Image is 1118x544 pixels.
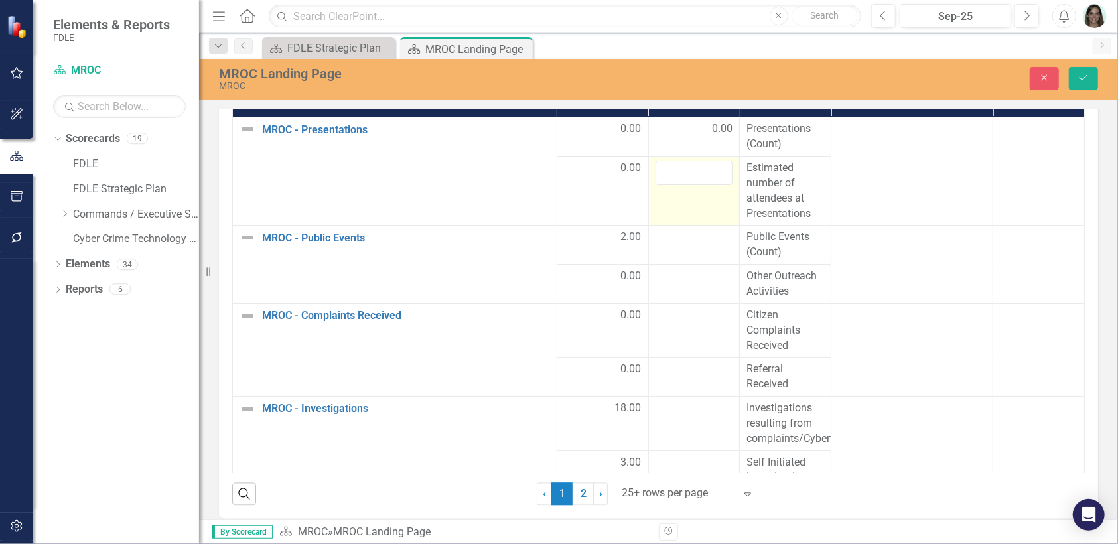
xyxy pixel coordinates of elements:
img: Not Defined [240,401,255,417]
span: 0.00 [621,362,642,377]
a: FDLE [73,157,199,172]
a: Commands / Executive Support Branch [73,207,199,222]
span: Referral Received [746,362,824,392]
span: Investigations resulting from complaints/Cybertips [746,401,824,446]
span: Self Initiated Investigations (proactive) [746,455,824,501]
span: 0.00 [712,121,733,137]
input: Search ClearPoint... [269,5,861,28]
span: 0.00 [621,308,642,323]
a: FDLE Strategic Plan [73,182,199,197]
span: 18.00 [615,401,642,416]
button: Search [792,7,858,25]
div: FDLE Strategic Plan [287,40,391,56]
div: » [279,525,649,540]
small: FDLE [53,33,170,43]
a: Cyber Crime Technology & Telecommunications [73,232,199,247]
div: MROC Landing Page [333,525,431,538]
img: Kristine Largaespada [1083,4,1107,28]
div: Sep-25 [904,9,1007,25]
input: Search Below... [53,95,186,118]
a: MROC - Presentations [262,124,550,136]
span: Other Outreach Activities [746,269,824,299]
div: 34 [117,259,138,270]
span: Public Events (Count) [746,230,824,260]
span: Search [810,10,839,21]
a: MROC [53,63,186,78]
div: 19 [127,133,148,145]
a: Scorecards [66,131,120,147]
img: ClearPoint Strategy [7,15,30,38]
div: MROC Landing Page [425,41,529,58]
img: Not Defined [240,121,255,137]
span: Citizen Complaints Received [746,308,824,354]
span: Elements & Reports [53,17,170,33]
a: MROC [298,525,328,538]
span: Estimated number of attendees at Presentations [746,161,824,221]
img: Not Defined [240,308,255,324]
span: Presentations (Count) [746,121,824,152]
div: MROC [219,81,709,91]
span: 3.00 [621,455,642,470]
div: Open Intercom Messenger [1073,499,1105,531]
a: MROC - Complaints Received [262,310,550,322]
a: Elements [66,257,110,272]
span: 0.00 [621,269,642,284]
a: FDLE Strategic Plan [265,40,391,56]
span: By Scorecard [212,525,273,539]
span: 2.00 [621,230,642,245]
span: 0.00 [621,161,642,176]
span: 0.00 [621,121,642,137]
a: MROC - Investigations [262,403,550,415]
a: Reports [66,282,103,297]
span: › [599,488,602,500]
span: 1 [551,483,573,506]
div: 6 [109,284,131,295]
button: Sep-25 [900,4,1012,28]
img: Not Defined [240,230,255,245]
a: MROC - Public Events [262,232,550,244]
a: 2 [573,483,594,506]
div: MROC Landing Page [219,66,709,81]
span: ‹ [543,488,546,500]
